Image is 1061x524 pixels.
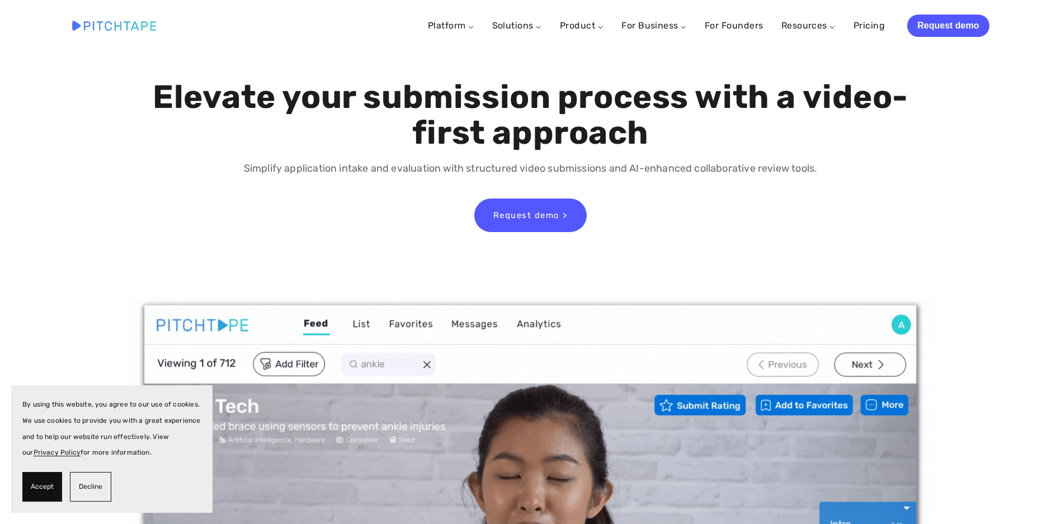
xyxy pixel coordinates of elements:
[72,21,156,30] img: Pitchtape | Video Submission Management Software
[781,20,836,31] a: Resources ⌵
[492,20,542,31] a: Solutions ⌵
[70,472,111,502] button: Decline
[22,396,201,461] p: By using this website, you agree to our use of cookies. We use cookies to provide you with a grea...
[907,15,989,37] a: Request demo
[79,479,102,495] span: Decline
[560,20,603,31] a: Product ⌵
[11,385,213,513] section: Cookie banner
[474,199,587,232] a: Request demo >
[150,79,911,151] h1: Elevate your submission process with a video-first approach
[621,20,687,31] a: For Business ⌵
[705,16,763,36] a: For Founders
[853,16,885,36] a: Pricing
[428,20,474,31] a: Platform ⌵
[31,479,54,495] span: Accept
[34,449,81,456] a: Privacy Policy
[150,160,911,177] p: Simplify application intake and evaluation with structured video submissions and AI-enhanced coll...
[22,472,62,502] button: Accept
